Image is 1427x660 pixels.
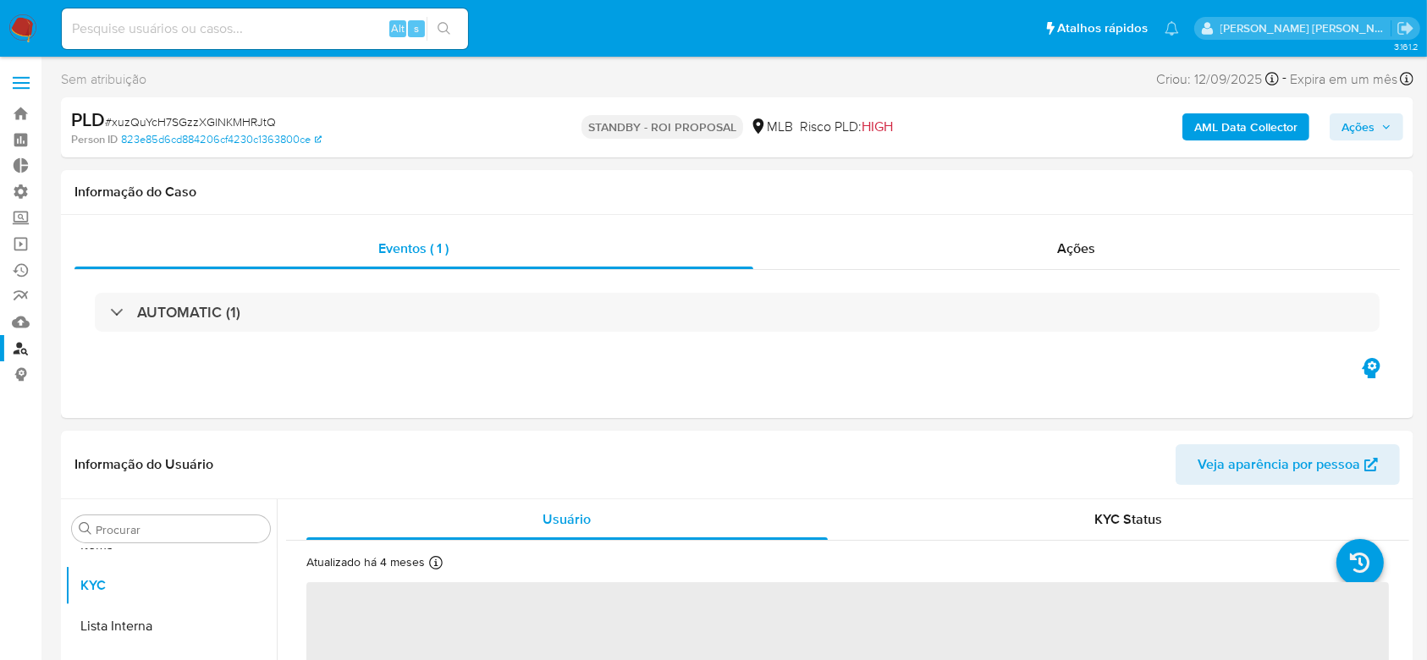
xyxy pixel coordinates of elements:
[121,132,322,147] a: 823e85d6cd884206cf4230c1363800ce
[862,117,893,136] span: HIGH
[306,554,425,570] p: Atualizado há 4 meses
[74,184,1400,201] h1: Informação do Caso
[581,115,743,139] p: STANDBY - ROI PROPOSAL
[1057,19,1148,37] span: Atalhos rápidos
[95,293,1380,332] div: AUTOMATIC (1)
[543,509,591,529] span: Usuário
[1165,21,1179,36] a: Notificações
[391,20,405,36] span: Alt
[96,522,263,537] input: Procurar
[1342,113,1375,140] span: Ações
[1290,70,1397,89] span: Expira em um mês
[137,303,240,322] h3: AUTOMATIC (1)
[1282,68,1287,91] span: -
[71,132,118,147] b: Person ID
[65,565,277,606] button: KYC
[79,522,92,536] button: Procurar
[105,113,276,130] span: # xuzQuYcH7SGzzXGlNKMHRJtQ
[750,118,793,136] div: MLB
[379,239,449,258] span: Eventos ( 1 )
[1220,20,1391,36] p: andrea.asantos@mercadopago.com.br
[1198,444,1360,485] span: Veja aparência por pessoa
[71,106,105,133] b: PLD
[65,606,277,646] button: Lista Interna
[74,456,213,473] h1: Informação do Usuário
[61,70,146,89] span: Sem atribuição
[1397,19,1414,37] a: Sair
[414,20,419,36] span: s
[1182,113,1309,140] button: AML Data Collector
[1330,113,1403,140] button: Ações
[1058,239,1096,258] span: Ações
[62,18,468,40] input: Pesquise usuários ou casos...
[1194,113,1298,140] b: AML Data Collector
[800,118,893,136] span: Risco PLD:
[427,17,461,41] button: search-icon
[1176,444,1400,485] button: Veja aparência por pessoa
[1094,509,1162,529] span: KYC Status
[1156,68,1279,91] div: Criou: 12/09/2025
